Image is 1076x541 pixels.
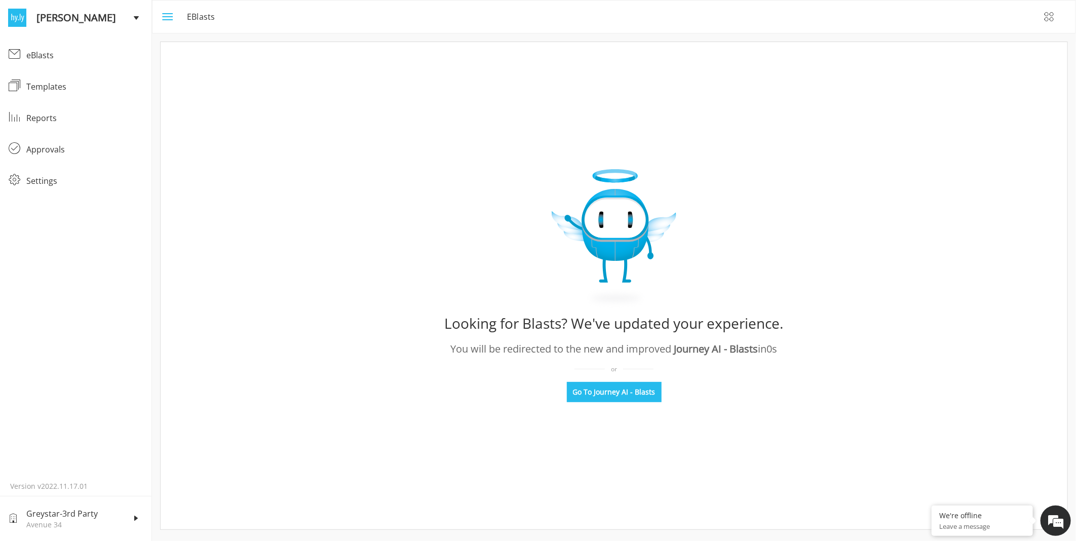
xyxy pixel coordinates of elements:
em: Submit [148,312,184,326]
div: Minimize live chat window [166,5,190,29]
div: Approvals [26,143,143,156]
button: menu [155,5,179,29]
span: Go To Journey AI - Blasts [573,387,656,397]
div: Reports [26,112,143,124]
span: We are offline. Please leave us a message. [21,128,177,230]
p: Version v2022.11.17.01 [10,481,141,491]
img: expiry_Image [552,169,676,308]
div: We're offline [939,511,1025,520]
span: [PERSON_NAME] [36,10,133,25]
p: Leave a message [939,522,1025,531]
span: Journey AI - Blasts [674,342,758,356]
div: Templates [26,81,143,93]
p: eBlasts [187,11,221,23]
div: or [574,365,654,374]
img: logo [8,9,26,27]
div: Leave a message [53,57,170,70]
img: d_692782471_company_1567716308916_692782471 [17,51,43,76]
div: eBlasts [26,49,143,61]
textarea: Type your message and click 'Submit' [5,277,193,312]
div: Settings [26,175,143,187]
div: You will be redirected to the new and improved in 0 s [451,341,778,357]
div: Looking for Blasts? We've updated your experience. [445,311,784,335]
button: Go To Journey AI - Blasts [567,382,662,402]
